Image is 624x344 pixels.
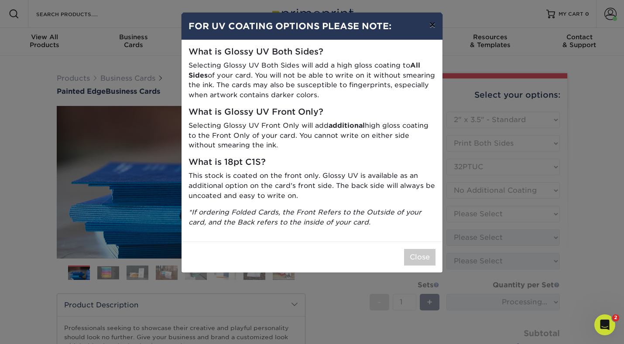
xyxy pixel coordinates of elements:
span: 2 [612,314,619,321]
h5: What is 18pt C1S? [189,157,435,167]
strong: additional [329,121,365,129]
p: This stock is coated on the front only. Glossy UV is available as an additional option on the car... [189,171,435,201]
h4: FOR UV COATING OPTIONS PLEASE NOTE: [189,20,435,33]
iframe: Intercom live chat [594,314,615,335]
p: Selecting Glossy UV Front Only will add high gloss coating to the Front Only of your card. You ca... [189,121,435,150]
h5: What is Glossy UV Front Only? [189,107,435,117]
p: Selecting Glossy UV Both Sides will add a high gloss coating to of your card. You will not be abl... [189,61,435,100]
button: Close [404,249,435,266]
i: *If ordering Folded Cards, the Front Refers to the Outside of your card, and the Back refers to t... [189,208,422,226]
button: × [422,13,442,37]
h5: What is Glossy UV Both Sides? [189,47,435,57]
strong: All Sides [189,61,420,79]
